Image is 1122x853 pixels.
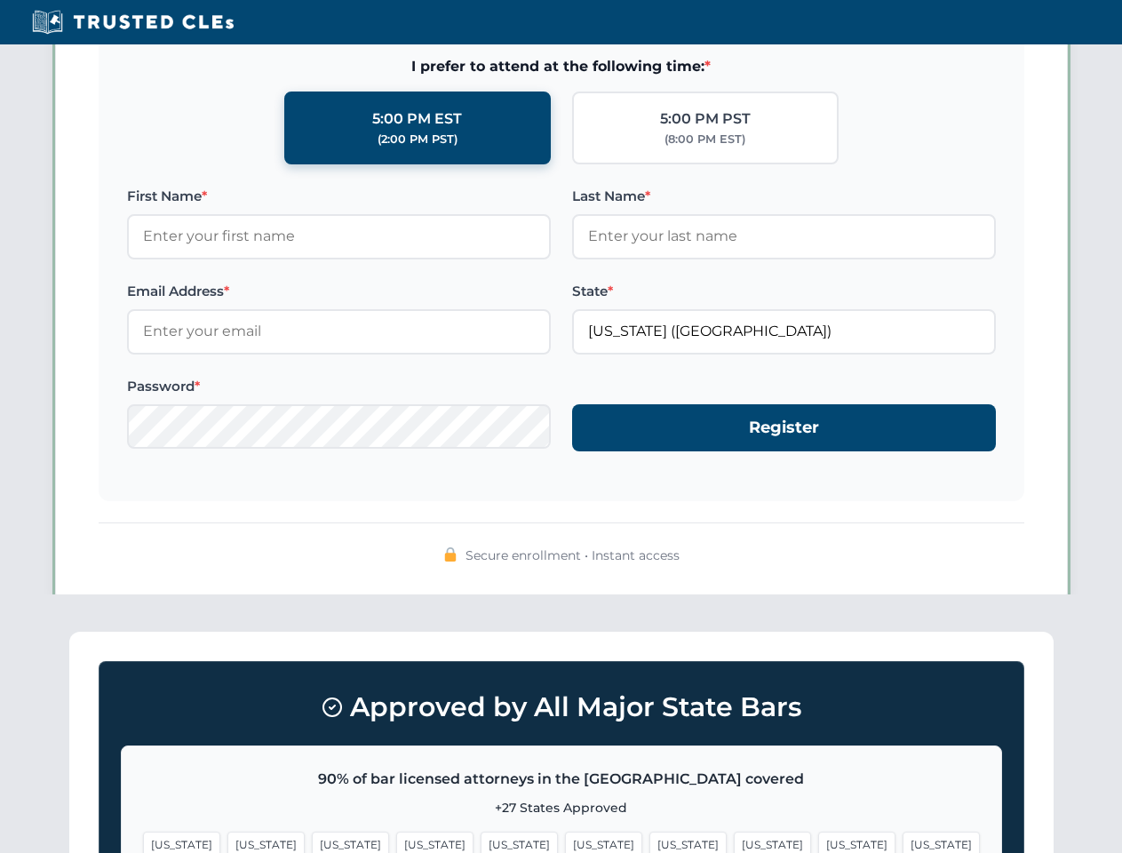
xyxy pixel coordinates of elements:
[127,309,551,354] input: Enter your email
[121,683,1002,731] h3: Approved by All Major State Bars
[143,768,980,791] p: 90% of bar licensed attorneys in the [GEOGRAPHIC_DATA] covered
[127,376,551,397] label: Password
[572,404,996,451] button: Register
[143,798,980,817] p: +27 States Approved
[572,214,996,259] input: Enter your last name
[572,281,996,302] label: State
[660,108,751,131] div: 5:00 PM PST
[664,131,745,148] div: (8:00 PM EST)
[378,131,458,148] div: (2:00 PM PST)
[127,281,551,302] label: Email Address
[572,186,996,207] label: Last Name
[372,108,462,131] div: 5:00 PM EST
[27,9,239,36] img: Trusted CLEs
[466,546,680,565] span: Secure enrollment • Instant access
[572,309,996,354] input: Florida (FL)
[127,214,551,259] input: Enter your first name
[443,547,458,562] img: 🔒
[127,55,996,78] span: I prefer to attend at the following time:
[127,186,551,207] label: First Name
